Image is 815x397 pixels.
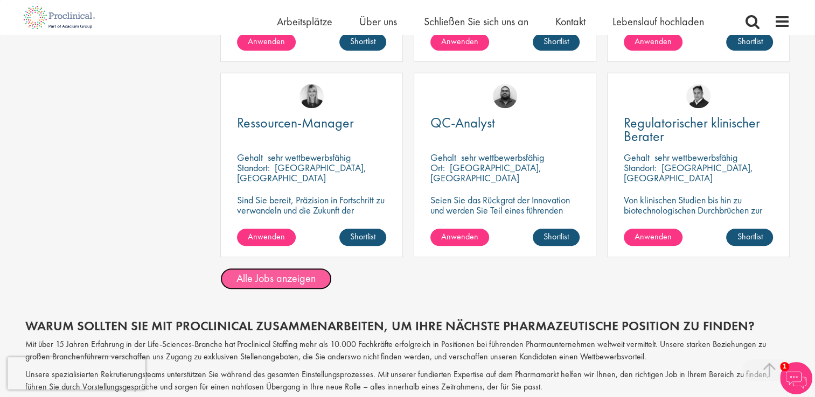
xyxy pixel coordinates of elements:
[780,362,789,371] span: 1
[424,15,528,29] a: Schließen Sie sich uns an
[533,33,580,51] a: Shortlist
[612,15,704,29] a: Lebenslauf hochladen
[25,317,755,334] span: Warum sollten Sie mit Proclinical zusammenarbeiten, um Ihre nächste pharmazeutische Position zu f...
[339,33,386,51] a: Shortlist
[268,151,351,164] p: sehr wettbewerbsfähig
[237,33,296,51] a: Anwenden
[686,84,710,108] img: Peter Duvall
[624,195,773,246] p: Von klinischen Studien bis hin zu biotechnologischen Durchbrüchen zur Einhaltung von Vorschriften...
[624,33,682,51] a: Anwenden
[430,229,489,246] a: Anwenden
[237,116,386,130] a: Ressourcen-Manager
[555,15,586,29] a: Kontakt
[624,114,760,145] span: Regulatorischer klinischer Berater
[237,161,366,184] p: [GEOGRAPHIC_DATA], [GEOGRAPHIC_DATA]
[237,161,270,174] span: Standort:
[237,151,263,164] span: Gehalt
[220,268,332,289] a: Alle Jobs anzeigen
[624,161,657,174] span: Standort:
[430,195,580,246] p: Seien Sie das Rückgrat der Innovation und werden Sie Teil eines führenden Pharmaunternehmens, um ...
[277,15,332,29] a: Arbeitsplätze
[624,229,682,246] a: Anwenden
[25,368,790,393] p: Unsere spezialisierten Rekrutierungsteams unterstützen Sie während des gesamten Einstellungsproze...
[726,229,773,246] a: Shortlist
[8,357,145,389] iframe: reCAPTCHA
[248,36,285,47] span: Anwenden
[533,229,580,246] a: Shortlist
[493,84,517,108] img: Ashley Bennett
[430,33,489,51] a: Anwenden
[25,338,790,363] p: Mit über 15 Jahren Erfahrung in der Life-Sciences-Branche hat Proclinical Staffing mehr als 10.00...
[237,114,354,132] span: Ressourcen-Manager
[726,33,773,51] a: Shortlist
[624,116,773,143] a: Regulatorischer klinischer Berater
[624,151,650,164] span: Gehalt
[430,151,456,164] span: Gehalt
[441,36,478,47] span: Anwenden
[299,84,324,108] img: Janelle Jones
[430,161,541,184] p: [GEOGRAPHIC_DATA], [GEOGRAPHIC_DATA]
[339,229,386,246] a: Shortlist
[635,231,672,242] span: Anwenden
[430,161,445,174] span: Ort:
[624,161,753,184] p: [GEOGRAPHIC_DATA], [GEOGRAPHIC_DATA]
[654,151,737,164] p: sehr wettbewerbsfähig
[441,231,478,242] span: Anwenden
[359,15,397,29] a: Über uns
[461,151,544,164] p: sehr wettbewerbsfähig
[237,195,386,236] p: Sind Sie bereit, Präzision in Fortschritt zu verwandeln und die Zukunft der pharmazeutischen Inno...
[635,36,672,47] span: Anwenden
[780,362,812,394] img: Chatbot
[430,116,580,130] a: QC-Analyst
[237,229,296,246] a: Anwenden
[248,231,285,242] span: Anwenden
[430,114,495,132] span: QC-Analyst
